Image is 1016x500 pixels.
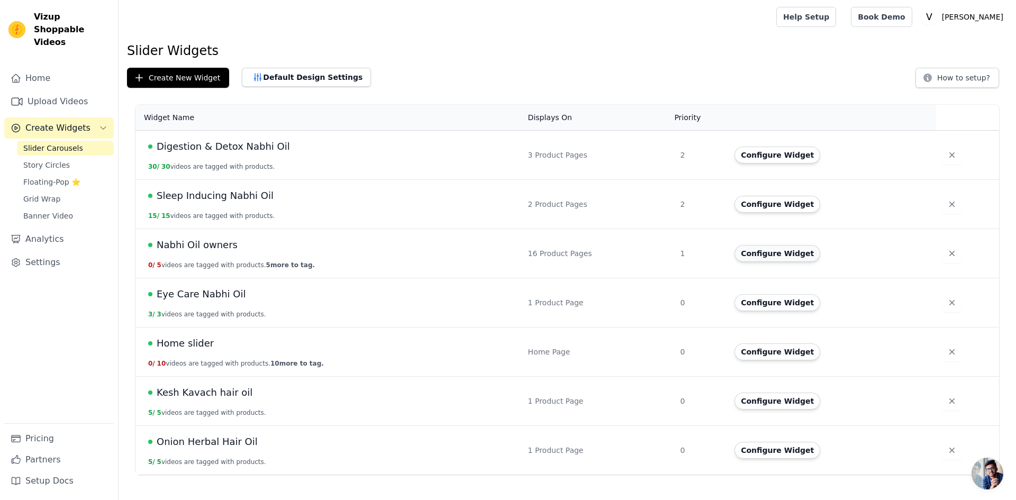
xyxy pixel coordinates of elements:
[242,68,371,87] button: Default Design Settings
[270,360,324,367] span: 10 more to tag.
[148,408,266,417] button: 5/ 5videos are tagged with products.
[157,458,161,466] span: 5
[157,261,161,269] span: 5
[528,445,668,456] div: 1 Product Page
[127,68,229,88] button: Create New Widget
[148,341,152,346] span: Live Published
[674,105,728,131] th: Priority
[674,131,728,180] td: 2
[157,311,161,318] span: 3
[148,162,275,171] button: 30/ 30videos are tagged with products.
[157,385,252,400] span: Kesh Kavach hair oil
[921,7,1008,26] button: V [PERSON_NAME]
[4,117,114,139] button: Create Widgets
[734,393,820,410] button: Configure Widget
[17,141,114,156] a: Slider Carousels
[734,245,820,262] button: Configure Widget
[157,139,290,154] span: Digestion & Detox Nabhi Oil
[23,211,73,221] span: Banner Video
[734,196,820,213] button: Configure Widget
[148,212,159,220] span: 15 /
[148,261,315,269] button: 0/ 5videos are tagged with products.5more to tag.
[938,7,1008,26] p: [PERSON_NAME]
[522,105,674,131] th: Displays On
[157,409,161,416] span: 5
[161,163,170,170] span: 30
[148,194,152,198] span: Live Published
[148,458,155,466] span: 5 /
[4,449,114,470] a: Partners
[942,146,961,165] button: Delete widget
[148,163,159,170] span: 30 /
[972,458,1003,489] a: Open chat
[942,392,961,411] button: Delete widget
[17,192,114,206] a: Grid Wrap
[942,293,961,312] button: Delete widget
[148,144,152,149] span: Live Published
[23,177,80,187] span: Floating-Pop ⭐
[528,347,668,357] div: Home Page
[942,342,961,361] button: Delete widget
[851,7,912,27] a: Book Demo
[674,180,728,229] td: 2
[157,360,166,367] span: 10
[4,470,114,492] a: Setup Docs
[4,229,114,250] a: Analytics
[4,252,114,273] a: Settings
[148,212,275,220] button: 15/ 15videos are tagged with products.
[135,105,522,131] th: Widget Name
[8,21,25,38] img: Vizup
[148,458,266,466] button: 5/ 5videos are tagged with products.
[23,160,70,170] span: Story Circles
[926,12,932,22] text: V
[23,194,60,204] span: Grid Wrap
[674,278,728,328] td: 0
[148,261,155,269] span: 0 /
[942,195,961,214] button: Delete widget
[148,311,155,318] span: 3 /
[734,294,820,311] button: Configure Widget
[17,158,114,172] a: Story Circles
[148,359,324,368] button: 0/ 10videos are tagged with products.10more to tag.
[734,442,820,459] button: Configure Widget
[4,68,114,89] a: Home
[148,243,152,247] span: Live Published
[528,396,668,406] div: 1 Product Page
[17,208,114,223] a: Banner Video
[674,229,728,278] td: 1
[148,440,152,444] span: Live Published
[942,441,961,460] button: Delete widget
[266,261,315,269] span: 5 more to tag.
[127,42,1008,59] h1: Slider Widgets
[734,147,820,163] button: Configure Widget
[776,7,836,27] a: Help Setup
[674,377,728,426] td: 0
[942,244,961,263] button: Delete widget
[23,143,83,153] span: Slider Carousels
[674,328,728,377] td: 0
[157,434,258,449] span: Onion Herbal Hair Oil
[157,336,214,351] span: Home slider
[915,68,999,88] button: How to setup?
[157,238,238,252] span: Nabhi Oil owners
[674,426,728,475] td: 0
[4,91,114,112] a: Upload Videos
[148,409,155,416] span: 5 /
[528,297,668,308] div: 1 Product Page
[528,150,668,160] div: 3 Product Pages
[148,360,155,367] span: 0 /
[148,310,266,319] button: 3/ 3videos are tagged with products.
[528,248,668,259] div: 16 Product Pages
[915,75,999,85] a: How to setup?
[148,390,152,395] span: Live Published
[157,188,274,203] span: Sleep Inducing Nabhi Oil
[157,287,246,302] span: Eye Care Nabhi Oil
[734,343,820,360] button: Configure Widget
[161,212,170,220] span: 15
[25,122,90,134] span: Create Widgets
[34,11,110,49] span: Vizup Shoppable Videos
[17,175,114,189] a: Floating-Pop ⭐
[4,428,114,449] a: Pricing
[148,292,152,296] span: Live Published
[528,199,668,210] div: 2 Product Pages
